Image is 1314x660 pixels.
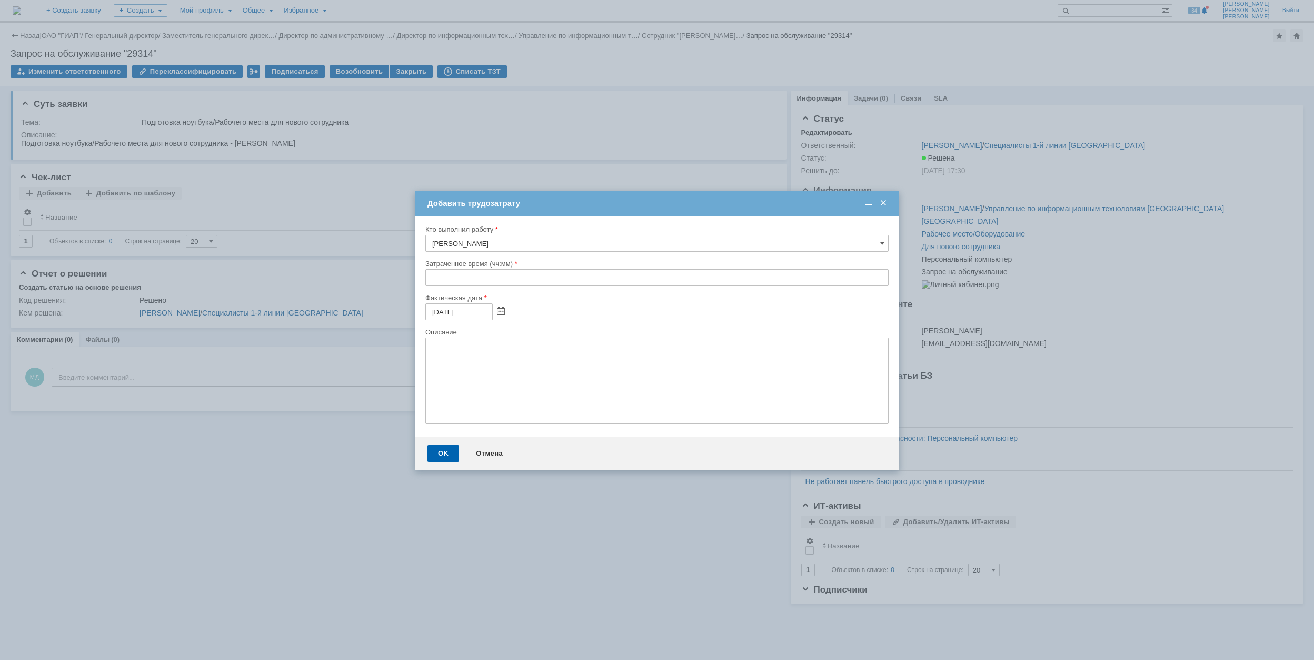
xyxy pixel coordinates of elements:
span: Закрыть [878,199,889,208]
span: Свернуть (Ctrl + M) [863,199,874,208]
div: Фактическая дата [425,294,887,301]
div: Затраченное время (чч:мм) [425,260,887,267]
div: Добавить трудозатрату [427,199,889,208]
div: Описание [425,329,887,336]
div: Кто выполнил работу [425,226,887,233]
